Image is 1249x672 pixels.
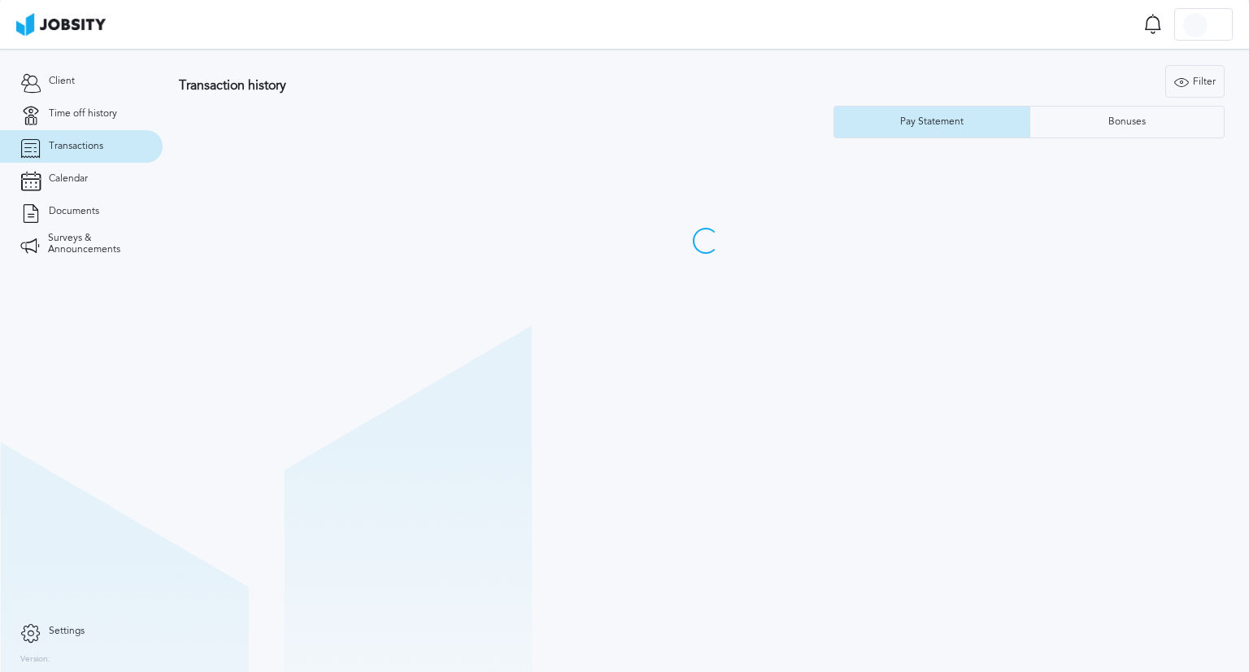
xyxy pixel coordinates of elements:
div: Filter [1166,66,1224,98]
button: Pay Statement [833,106,1029,138]
button: Filter [1165,65,1225,98]
span: Documents [49,206,99,217]
h3: Transaction history [179,78,751,93]
span: Transactions [49,141,103,152]
span: Calendar [49,173,88,185]
div: Bonuses [1100,116,1154,128]
span: Settings [49,626,85,637]
div: Pay Statement [892,116,972,128]
span: Client [49,76,75,87]
label: Version: [20,655,50,665]
img: ab4bad089aa723f57921c736e9817d99.png [16,13,106,36]
button: Bonuses [1029,106,1225,138]
span: Time off history [49,108,117,120]
span: Surveys & Announcements [48,233,142,255]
